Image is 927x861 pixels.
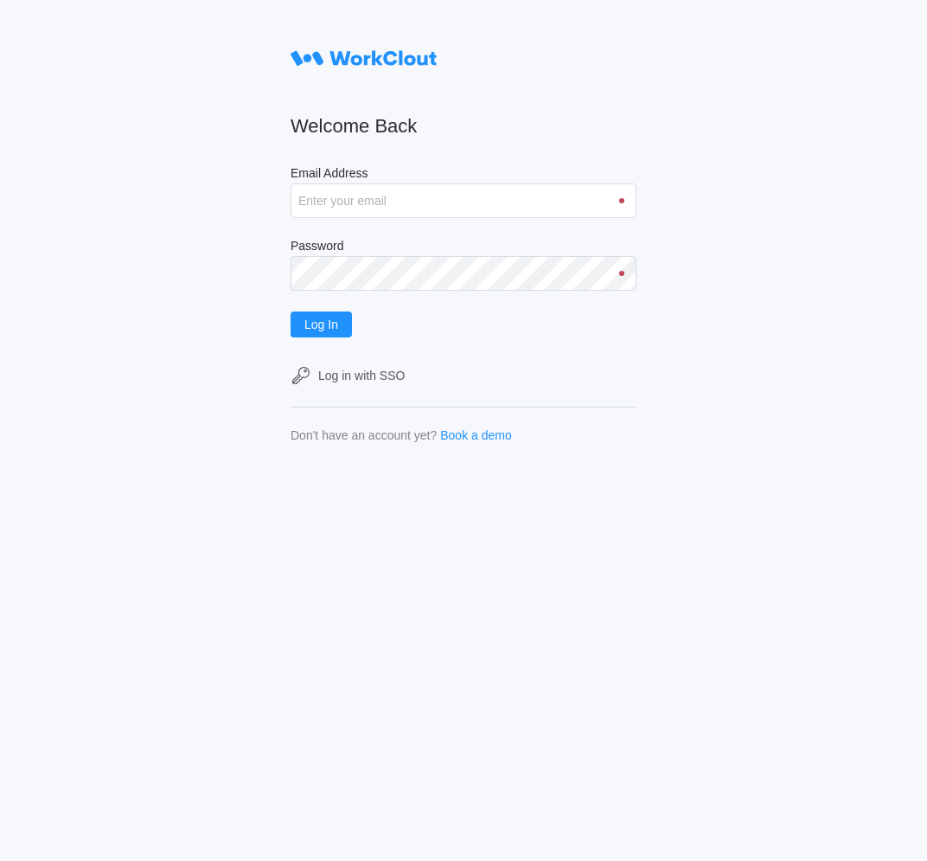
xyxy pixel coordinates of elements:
[291,166,636,183] label: Email Address
[291,312,352,337] button: Log In
[304,318,338,331] span: Log In
[291,183,636,218] input: Enter your email
[291,365,636,386] a: Log in with SSO
[291,428,437,442] div: Don't have an account yet?
[291,239,636,256] label: Password
[291,114,636,138] h2: Welcome Back
[440,428,512,442] a: Book a demo
[318,369,405,382] div: Log in with SSO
